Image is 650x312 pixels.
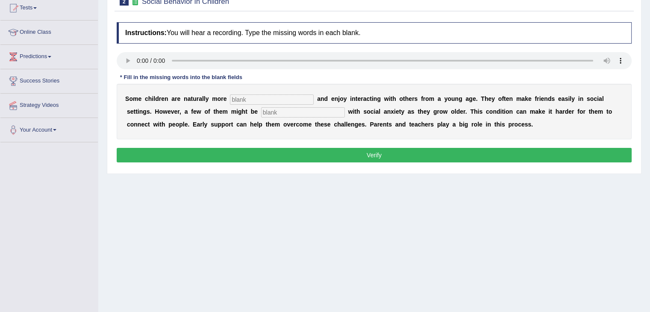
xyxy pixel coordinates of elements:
b: y [491,95,495,102]
b: g [459,95,462,102]
b: s [479,108,482,115]
input: blank [230,94,314,105]
b: r [200,121,202,128]
b: e [357,95,361,102]
b: t [606,108,609,115]
b: e [347,121,351,128]
b: r [197,95,199,102]
b: . [476,95,478,102]
b: n [139,108,143,115]
b: g [377,95,381,102]
b: h [250,121,254,128]
b: l [570,95,571,102]
b: r [583,108,585,115]
b: e [138,95,141,102]
b: t [191,95,193,102]
b: o [159,108,163,115]
b: e [594,108,598,115]
b: n [580,95,584,102]
button: Verify [117,148,632,162]
a: Success Stories [0,69,98,91]
b: o [506,108,509,115]
b: k [525,95,528,102]
b: e [172,121,176,128]
b: l [455,108,456,115]
b: h [591,108,594,115]
b: e [161,95,165,102]
b: s [551,95,555,102]
b: n [351,121,355,128]
b: t [133,108,135,115]
b: e [506,95,509,102]
b: e [327,121,331,128]
div: * Fill in the missing words into the blank fields [117,74,246,82]
b: v [171,108,174,115]
b: t [356,95,358,102]
b: a [374,121,377,128]
b: e [321,121,324,128]
b: l [183,121,185,128]
b: d [565,108,568,115]
b: r [572,108,574,115]
b: o [451,108,455,115]
b: f [191,108,193,115]
b: s [127,108,130,115]
b: c [334,121,337,128]
b: h [162,121,165,128]
b: s [211,121,214,128]
b: m [222,108,227,115]
b: d [497,108,500,115]
b: d [456,108,460,115]
b: n [321,95,324,102]
b: e [168,108,171,115]
b: o [218,95,221,102]
b: a [559,108,562,115]
b: c [366,95,370,102]
b: e [331,95,335,102]
b: e [379,121,383,128]
b: p [179,121,183,128]
b: n [383,121,387,128]
b: i [152,95,153,102]
b: d [548,95,552,102]
b: o [608,108,612,115]
b: n [243,121,247,128]
b: n [509,108,513,115]
b: a [317,95,321,102]
b: s [362,121,365,128]
b: o [367,108,371,115]
a: Online Class [0,21,98,42]
b: t [386,121,388,128]
b: y [206,95,209,102]
b: i [353,108,354,115]
b: t [148,121,150,128]
b: h [337,121,341,128]
b: y [426,108,430,115]
b: e [174,108,177,115]
b: a [384,108,387,115]
b: u [214,121,218,128]
b: n [134,121,138,128]
b: n [493,108,497,115]
b: a [520,108,523,115]
input: blank [261,107,345,118]
b: i [500,108,502,115]
b: r [177,108,179,115]
b: f [502,95,504,102]
b: v [287,121,290,128]
b: l [204,95,206,102]
b: i [477,108,479,115]
b: t [159,121,162,128]
b: e [542,108,545,115]
b: e [254,121,257,128]
b: j [338,95,340,102]
b: o [340,95,344,102]
b: n [374,95,377,102]
b: c [296,121,299,128]
b: m [133,95,138,102]
b: n [509,95,513,102]
b: e [141,121,144,128]
b: r [229,121,231,128]
b: e [193,108,197,115]
b: s [411,108,415,115]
